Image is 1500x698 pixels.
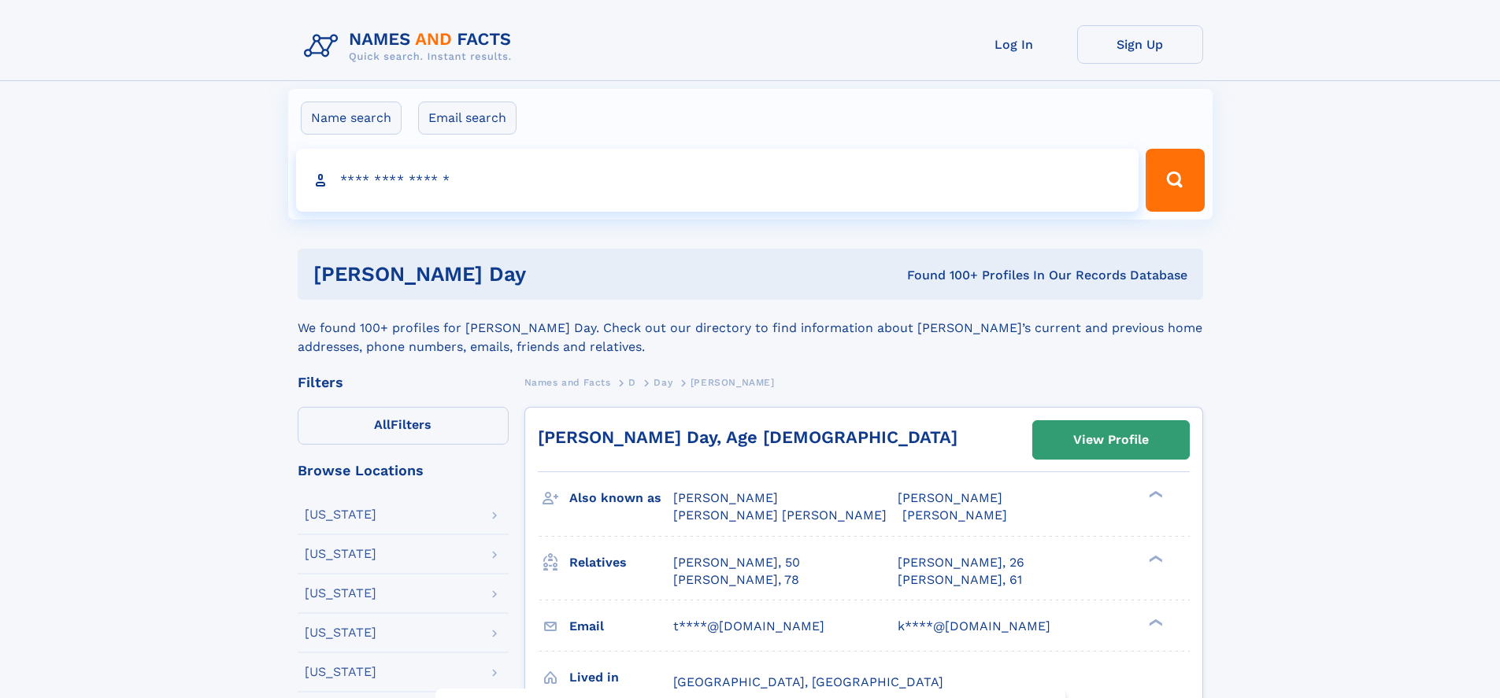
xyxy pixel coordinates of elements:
[305,508,376,521] div: [US_STATE]
[898,554,1024,571] a: [PERSON_NAME], 26
[301,102,402,135] label: Name search
[673,674,943,689] span: [GEOGRAPHIC_DATA], [GEOGRAPHIC_DATA]
[1145,617,1164,627] div: ❯
[1077,25,1203,64] a: Sign Up
[673,571,799,589] a: [PERSON_NAME], 78
[1145,489,1164,500] div: ❯
[298,407,509,445] label: Filters
[298,375,509,390] div: Filters
[569,664,673,691] h3: Lived in
[305,666,376,678] div: [US_STATE]
[691,377,775,388] span: [PERSON_NAME]
[1073,422,1149,458] div: View Profile
[628,372,636,392] a: D
[1146,149,1204,212] button: Search Button
[1033,421,1189,459] a: View Profile
[673,490,778,505] span: [PERSON_NAME]
[673,554,800,571] a: [PERSON_NAME], 50
[569,549,673,576] h3: Relatives
[418,102,517,135] label: Email search
[313,264,717,284] h1: [PERSON_NAME] Day
[898,571,1022,589] a: [PERSON_NAME], 61
[673,508,887,523] span: [PERSON_NAME] [PERSON_NAME]
[569,613,673,640] h3: Email
[298,25,524,68] img: Logo Names and Facts
[298,300,1203,356] div: We found 100+ profiles for [PERSON_NAME] Day. Check out our directory to find information about [...
[951,25,1077,64] a: Log In
[898,490,1002,505] span: [PERSON_NAME]
[654,372,672,392] a: Day
[296,149,1139,212] input: search input
[717,267,1187,284] div: Found 100+ Profiles In Our Records Database
[305,587,376,600] div: [US_STATE]
[524,372,611,392] a: Names and Facts
[305,626,376,639] div: [US_STATE]
[374,417,391,432] span: All
[569,485,673,511] h3: Also known as
[298,463,509,478] div: Browse Locations
[1145,553,1164,563] div: ❯
[538,427,957,447] a: [PERSON_NAME] Day, Age [DEMOGRAPHIC_DATA]
[654,377,672,388] span: Day
[628,377,636,388] span: D
[305,548,376,560] div: [US_STATE]
[902,508,1007,523] span: [PERSON_NAME]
